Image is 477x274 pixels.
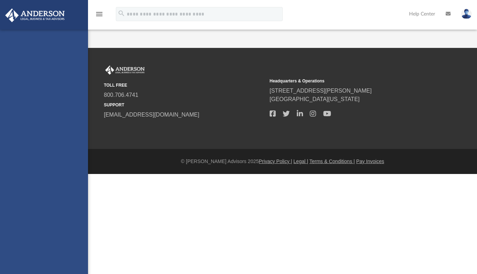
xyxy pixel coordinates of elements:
[104,82,265,88] small: TOLL FREE
[95,13,103,18] a: menu
[356,158,384,164] a: Pay Invoices
[270,96,360,102] a: [GEOGRAPHIC_DATA][US_STATE]
[461,9,472,19] img: User Pic
[104,66,146,75] img: Anderson Advisors Platinum Portal
[104,102,265,108] small: SUPPORT
[95,10,103,18] i: menu
[118,10,125,17] i: search
[270,88,372,94] a: [STREET_ADDRESS][PERSON_NAME]
[259,158,292,164] a: Privacy Policy |
[3,8,67,22] img: Anderson Advisors Platinum Portal
[294,158,308,164] a: Legal |
[104,112,199,118] a: [EMAIL_ADDRESS][DOMAIN_NAME]
[309,158,355,164] a: Terms & Conditions |
[270,78,431,84] small: Headquarters & Operations
[88,158,477,165] div: © [PERSON_NAME] Advisors 2025
[104,92,138,98] a: 800.706.4741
